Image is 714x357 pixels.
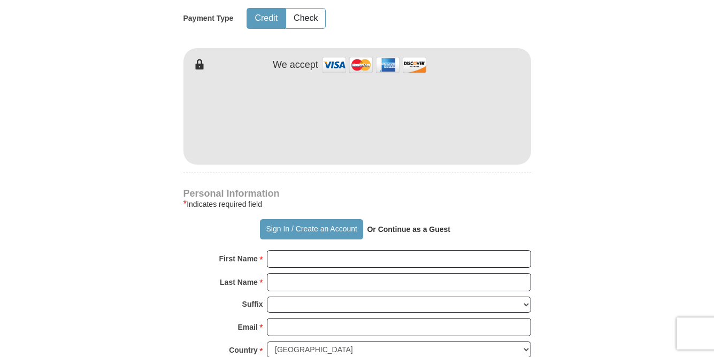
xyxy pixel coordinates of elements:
h4: We accept [273,59,318,71]
h5: Payment Type [183,14,234,23]
strong: Email [238,320,258,335]
strong: First Name [219,251,258,266]
button: Credit [247,9,285,28]
button: Sign In / Create an Account [260,219,363,239]
h4: Personal Information [183,189,531,198]
div: Indicates required field [183,198,531,211]
button: Check [286,9,325,28]
strong: Suffix [242,297,263,312]
strong: Or Continue as a Guest [367,225,450,234]
img: credit cards accepted [321,53,428,76]
strong: Last Name [220,275,258,290]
